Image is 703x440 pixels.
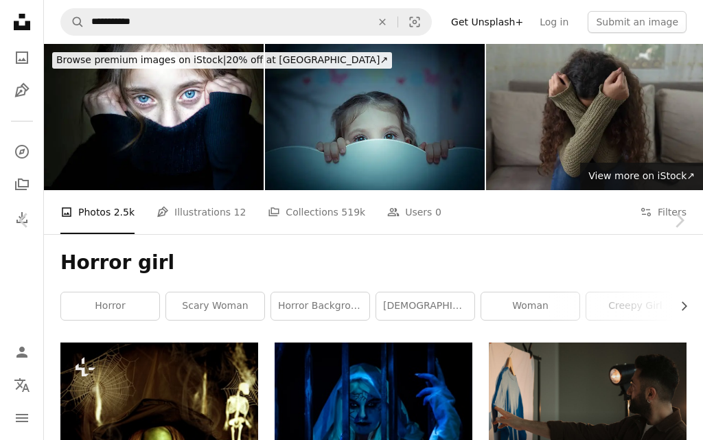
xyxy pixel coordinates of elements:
[640,190,687,234] button: Filters
[341,205,365,220] span: 519k
[671,292,687,320] button: scroll list to the right
[166,292,264,320] a: scary woman
[271,292,369,320] a: horror background
[580,163,703,190] a: View more on iStock↗
[268,190,365,234] a: Collections 519k
[60,8,432,36] form: Find visuals sitewide
[56,54,388,65] span: 20% off at [GEOGRAPHIC_DATA] ↗
[56,54,226,65] span: Browse premium images on iStock |
[367,9,397,35] button: Clear
[481,292,579,320] a: woman
[435,205,441,220] span: 0
[275,415,472,427] a: a woman dressed as a ghost holding a cell phone
[8,138,36,165] a: Explore
[588,170,695,181] span: View more on iStock ↗
[234,205,246,220] span: 12
[387,190,441,234] a: Users 0
[443,11,531,33] a: Get Unsplash+
[588,11,687,33] button: Submit an image
[44,44,264,190] img: Girl hiding her face.
[398,9,431,35] button: Visual search
[376,292,474,320] a: [DEMOGRAPHIC_DATA]
[531,11,577,33] a: Log in
[157,190,246,234] a: Illustrations 12
[265,44,485,190] img: scared little girl in her bed
[586,292,684,320] a: creepy girl
[61,9,84,35] button: Search Unsplash
[8,371,36,399] button: Language
[61,292,159,320] a: horror
[44,44,400,77] a: Browse premium images on iStock|20% off at [GEOGRAPHIC_DATA]↗
[8,44,36,71] a: Photos
[8,77,36,104] a: Illustrations
[655,154,703,286] a: Next
[60,251,687,275] h1: Horror girl
[8,338,36,366] a: Log in / Sign up
[8,404,36,432] button: Menu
